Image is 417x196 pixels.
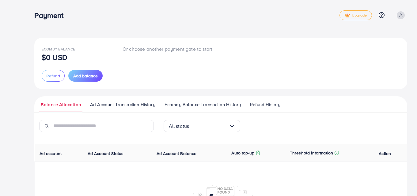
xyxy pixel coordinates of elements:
[34,11,68,20] h3: Payment
[379,150,391,157] span: Action
[42,70,65,82] button: Refund
[345,13,350,18] img: tick
[231,149,254,157] p: Auto top-up
[46,73,60,79] span: Refund
[345,13,367,18] span: Upgrade
[90,101,155,108] span: Ad Account Transaction History
[165,101,241,108] span: Ecomdy Balance Transaction History
[189,121,229,131] input: Search for option
[250,101,280,108] span: Refund History
[290,149,333,157] p: Threshold information
[42,54,67,61] p: $0 USD
[42,46,75,52] span: Ecomdy Balance
[41,101,81,108] span: Balance Allocation
[40,150,62,157] span: Ad account
[73,73,98,79] span: Add balance
[169,121,189,131] span: All status
[123,45,212,53] p: Or choose another payment gate to start
[164,120,240,132] div: Search for option
[157,150,197,157] span: Ad Account Balance
[339,10,372,20] a: tickUpgrade
[88,150,124,157] span: Ad Account Status
[68,70,103,82] button: Add balance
